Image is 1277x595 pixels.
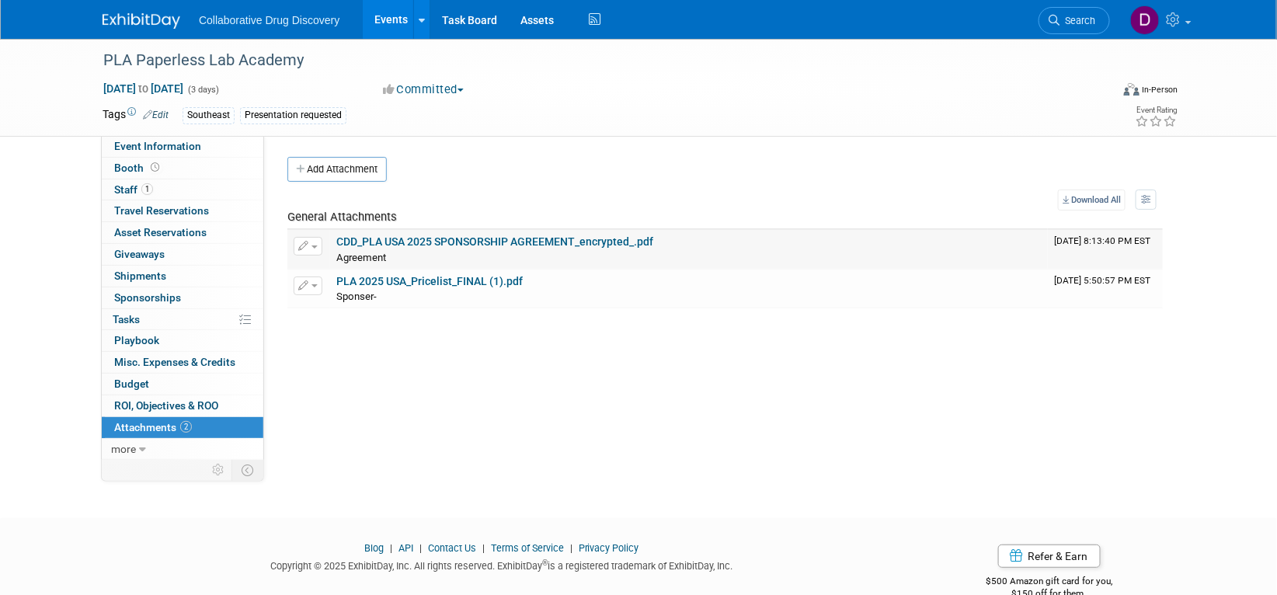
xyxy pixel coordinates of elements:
[240,107,346,124] div: Presentation requested
[186,85,219,95] span: (3 days)
[1060,15,1095,26] span: Search
[102,352,263,373] a: Misc. Expenses & Credits
[478,542,489,554] span: |
[1058,190,1126,211] a: Download All
[566,542,576,554] span: |
[114,334,159,346] span: Playbook
[113,313,140,325] span: Tasks
[336,291,377,302] span: Sponser-
[114,421,192,433] span: Attachments
[1130,5,1160,35] img: Daniel Castro
[103,106,169,124] td: Tags
[103,82,184,96] span: [DATE] [DATE]
[114,140,201,152] span: Event Information
[114,291,181,304] span: Sponsorships
[114,248,165,260] span: Giveaways
[1054,275,1150,286] span: Upload Timestamp
[102,395,263,416] a: ROI, Objectives & ROO
[114,356,235,368] span: Misc. Expenses & Credits
[114,183,153,196] span: Staff
[102,287,263,308] a: Sponsorships
[102,309,263,330] a: Tasks
[378,82,470,98] button: Committed
[287,157,387,182] button: Add Attachment
[102,374,263,395] a: Budget
[103,13,180,29] img: ExhibitDay
[98,47,1087,75] div: PLA Paperless Lab Academy
[232,460,264,480] td: Toggle Event Tabs
[364,542,384,554] a: Blog
[998,545,1101,568] a: Refer & Earn
[336,252,386,263] span: Agreement
[491,542,564,554] a: Terms of Service
[111,443,136,455] span: more
[102,200,263,221] a: Travel Reservations
[103,555,901,573] div: Copyright © 2025 ExhibitDay, Inc. All rights reserved. ExhibitDay is a registered trademark of Ex...
[114,399,218,412] span: ROI, Objectives & ROO
[1018,81,1178,104] div: Event Format
[416,542,426,554] span: |
[102,158,263,179] a: Booth
[1039,7,1110,34] a: Search
[102,179,263,200] a: Staff1
[143,110,169,120] a: Edit
[542,558,548,567] sup: ®
[180,421,192,433] span: 2
[114,270,166,282] span: Shipments
[199,14,339,26] span: Collaborative Drug Discovery
[336,275,523,287] a: PLA 2025 USA_Pricelist_FINAL (1).pdf
[102,136,263,157] a: Event Information
[336,235,653,248] a: CDD_PLA USA 2025 SPONSORSHIP AGREEMENT_encrypted_.pdf
[1124,83,1140,96] img: Format-Inperson.png
[114,226,207,238] span: Asset Reservations
[114,378,149,390] span: Budget
[579,542,639,554] a: Privacy Policy
[1048,230,1163,269] td: Upload Timestamp
[1136,106,1178,114] div: Event Rating
[102,330,263,351] a: Playbook
[1142,84,1178,96] div: In-Person
[1054,235,1150,246] span: Upload Timestamp
[398,542,413,554] a: API
[386,542,396,554] span: |
[1048,270,1163,308] td: Upload Timestamp
[102,266,263,287] a: Shipments
[205,460,232,480] td: Personalize Event Tab Strip
[287,210,397,224] span: General Attachments
[148,162,162,173] span: Booth not reserved yet
[102,417,263,438] a: Attachments2
[102,222,263,243] a: Asset Reservations
[428,542,476,554] a: Contact Us
[136,82,151,95] span: to
[102,244,263,265] a: Giveaways
[114,204,209,217] span: Travel Reservations
[141,183,153,195] span: 1
[102,439,263,460] a: more
[114,162,162,174] span: Booth
[183,107,235,124] div: Southeast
